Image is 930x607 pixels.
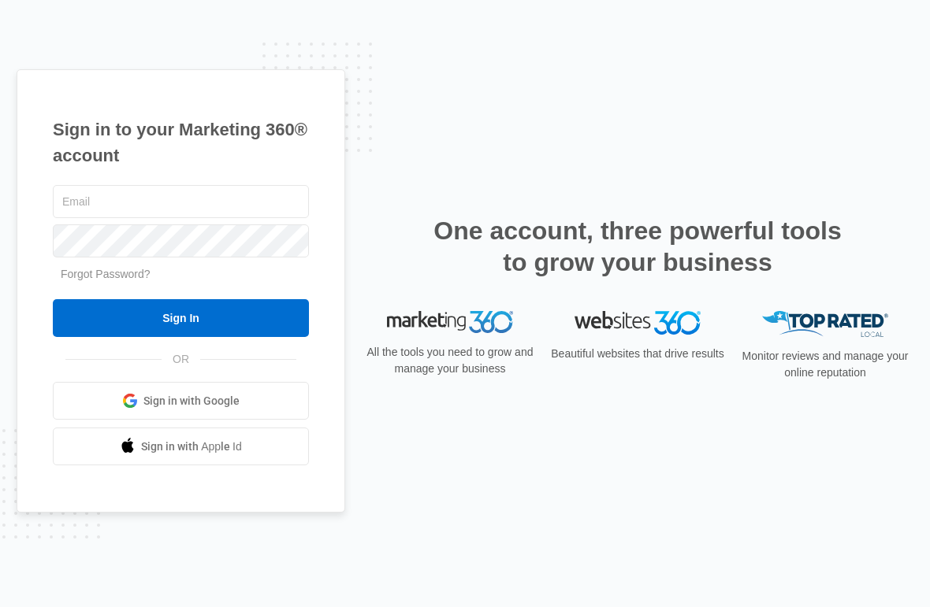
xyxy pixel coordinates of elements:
[143,393,240,409] span: Sign in with Google
[575,311,701,334] img: Websites 360
[162,351,200,368] span: OR
[53,427,309,465] a: Sign in with Apple Id
[53,185,309,218] input: Email
[53,117,309,168] h1: Sign in to your Marketing 360® account
[141,439,242,455] span: Sign in with Apple Id
[549,346,726,362] p: Beautiful websites that drive results
[737,348,913,381] p: Monitor reviews and manage your online reputation
[362,344,538,377] p: All the tools you need to grow and manage your business
[61,268,151,280] a: Forgot Password?
[53,299,309,337] input: Sign In
[429,215,846,278] h2: One account, three powerful tools to grow your business
[387,311,513,333] img: Marketing 360
[762,311,888,337] img: Top Rated Local
[53,382,309,420] a: Sign in with Google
